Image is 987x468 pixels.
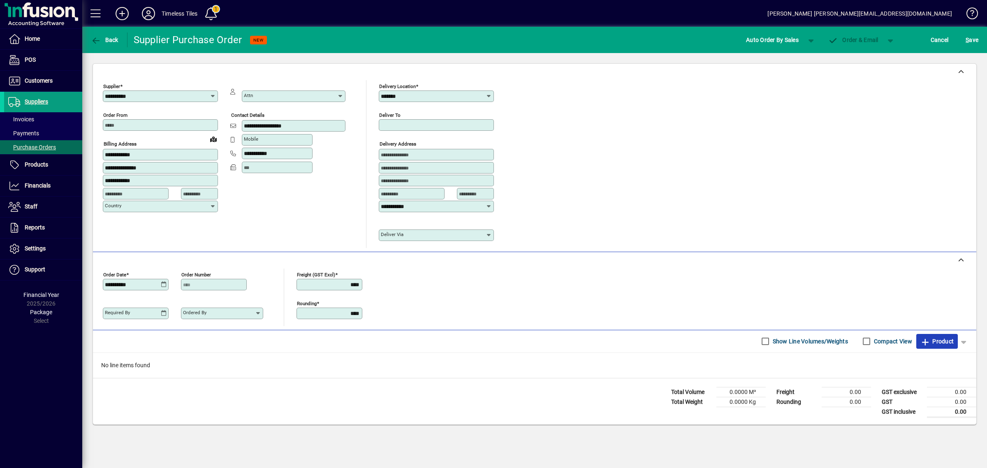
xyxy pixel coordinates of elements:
[964,32,980,47] button: Save
[162,7,197,20] div: Timeless Tiles
[105,310,130,315] mat-label: Required by
[25,98,48,105] span: Suppliers
[4,71,82,91] a: Customers
[4,176,82,196] a: Financials
[4,112,82,126] a: Invoices
[25,245,46,252] span: Settings
[23,292,59,298] span: Financial Year
[4,155,82,175] a: Products
[931,33,949,46] span: Cancel
[253,37,264,43] span: NEW
[8,116,34,123] span: Invoices
[742,32,803,47] button: Auto Order By Sales
[244,136,258,142] mat-label: Mobile
[25,161,48,168] span: Products
[878,407,927,417] td: GST inclusive
[181,271,211,277] mat-label: Order number
[135,6,162,21] button: Profile
[4,29,82,49] a: Home
[25,77,53,84] span: Customers
[183,310,206,315] mat-label: Ordered by
[4,218,82,238] a: Reports
[716,387,766,397] td: 0.0000 M³
[828,37,878,43] span: Order & Email
[105,203,121,209] mat-label: Country
[927,397,976,407] td: 0.00
[103,112,127,118] mat-label: Order from
[767,7,952,20] div: [PERSON_NAME] [PERSON_NAME][EMAIL_ADDRESS][DOMAIN_NAME]
[4,239,82,259] a: Settings
[927,407,976,417] td: 0.00
[103,83,120,89] mat-label: Supplier
[4,197,82,217] a: Staff
[25,266,45,273] span: Support
[4,259,82,280] a: Support
[667,397,716,407] td: Total Weight
[8,130,39,137] span: Payments
[297,271,335,277] mat-label: Freight (GST excl)
[25,203,37,210] span: Staff
[929,32,951,47] button: Cancel
[916,334,958,349] button: Product
[966,37,969,43] span: S
[25,35,40,42] span: Home
[379,112,401,118] mat-label: Deliver To
[207,132,220,146] a: View on map
[8,144,56,151] span: Purchase Orders
[93,353,976,378] div: No line items found
[667,387,716,397] td: Total Volume
[134,33,242,46] div: Supplier Purchase Order
[4,126,82,140] a: Payments
[822,397,871,407] td: 0.00
[244,93,253,98] mat-label: Attn
[822,387,871,397] td: 0.00
[379,83,416,89] mat-label: Delivery Location
[381,232,403,237] mat-label: Deliver via
[772,387,822,397] td: Freight
[960,2,977,28] a: Knowledge Base
[25,56,36,63] span: POS
[4,140,82,154] a: Purchase Orders
[716,397,766,407] td: 0.0000 Kg
[872,337,912,345] label: Compact View
[30,309,52,315] span: Package
[89,32,120,47] button: Back
[878,387,927,397] td: GST exclusive
[920,335,954,348] span: Product
[109,6,135,21] button: Add
[878,397,927,407] td: GST
[103,271,126,277] mat-label: Order date
[91,37,118,43] span: Back
[927,387,976,397] td: 0.00
[771,337,848,345] label: Show Line Volumes/Weights
[25,182,51,189] span: Financials
[4,50,82,70] a: POS
[297,300,317,306] mat-label: Rounding
[966,33,978,46] span: ave
[25,224,45,231] span: Reports
[82,32,127,47] app-page-header-button: Back
[746,33,799,46] span: Auto Order By Sales
[772,397,822,407] td: Rounding
[824,32,883,47] button: Order & Email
